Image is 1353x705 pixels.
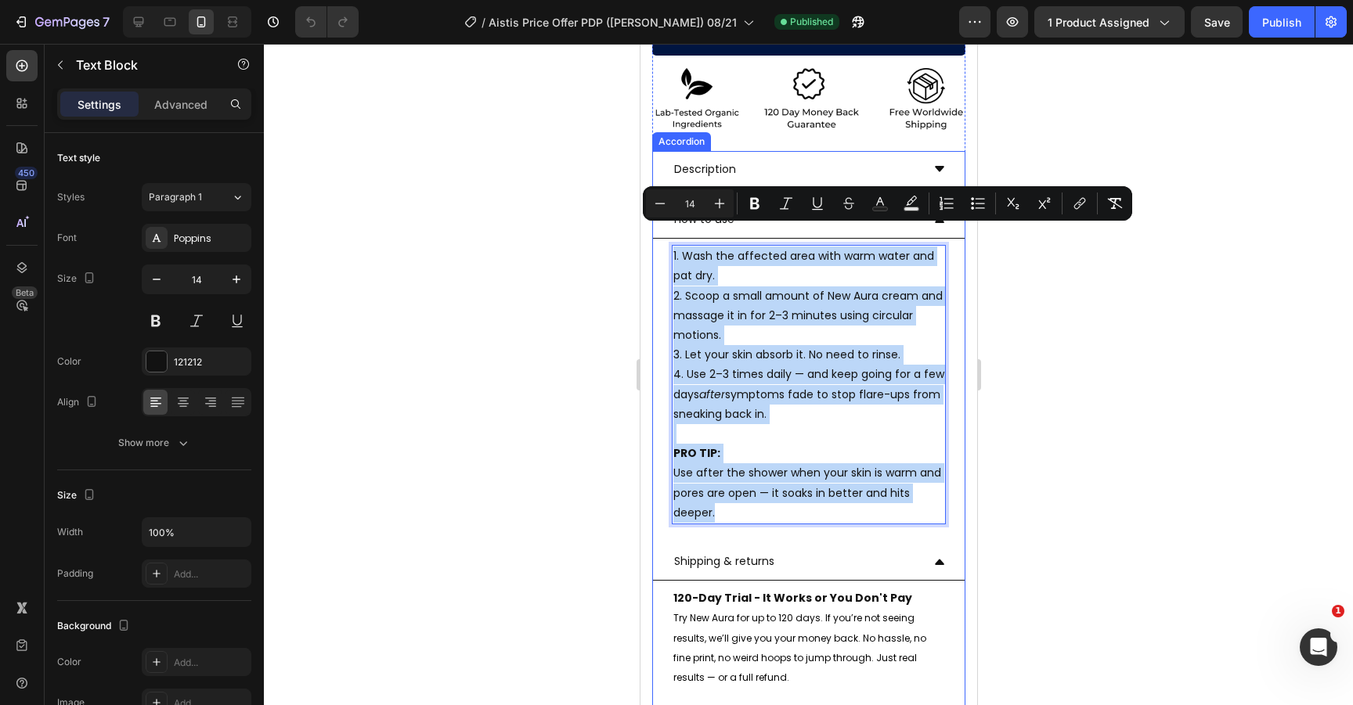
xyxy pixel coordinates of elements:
[640,44,977,705] iframe: Design area
[295,6,359,38] div: Undo/Redo
[149,190,202,204] span: Paragraph 1
[78,96,121,113] p: Settings
[1249,6,1315,38] button: Publish
[174,656,247,670] div: Add...
[174,355,247,369] div: 121212
[174,232,247,246] div: Poppins
[57,429,251,457] button: Show more
[57,567,93,581] div: Padding
[57,354,81,369] div: Color
[57,231,77,245] div: Font
[57,616,133,637] div: Background
[643,186,1132,221] div: Editor contextual toolbar
[1191,6,1243,38] button: Save
[1048,14,1149,31] span: 1 product assigned
[790,15,833,29] span: Published
[76,56,209,74] p: Text Block
[1332,605,1344,617] span: 1
[57,525,83,539] div: Width
[57,655,81,669] div: Color
[57,151,100,165] div: Text style
[57,190,85,204] div: Styles
[6,6,117,38] button: 7
[174,567,247,581] div: Add...
[57,392,101,413] div: Align
[57,268,99,290] div: Size
[103,13,110,31] p: 7
[142,183,251,211] button: Paragraph 1
[1300,628,1337,666] iframe: Intercom live chat
[1034,6,1185,38] button: 1 product assigned
[489,14,737,31] span: Aistis Price Offer PDP ([PERSON_NAME]) 08/21
[15,167,38,179] div: 450
[57,485,99,506] div: Size
[482,14,485,31] span: /
[1262,14,1301,31] div: Publish
[118,435,191,451] div: Show more
[12,286,38,299] div: Beta
[154,96,207,113] p: Advanced
[143,518,251,546] input: Auto
[1204,16,1230,29] span: Save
